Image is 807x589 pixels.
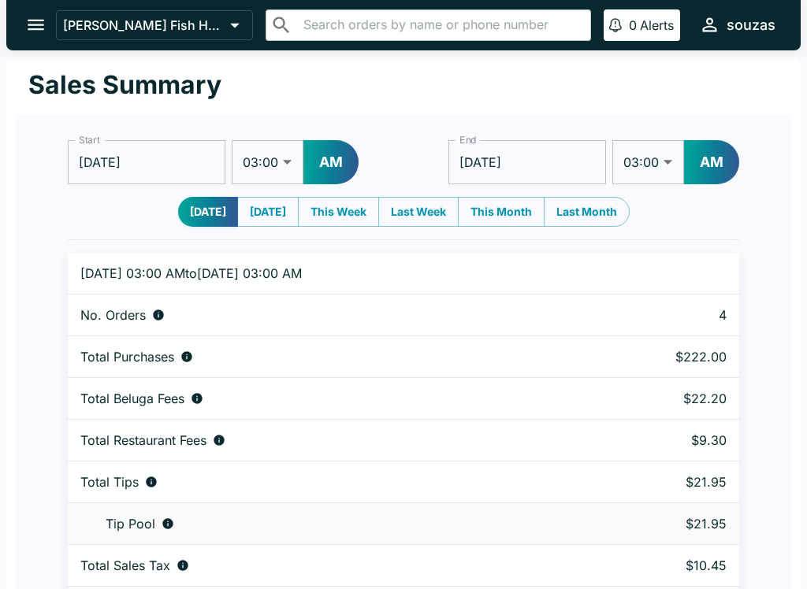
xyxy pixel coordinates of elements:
[298,197,379,227] button: This Week
[80,432,567,448] div: Fees paid by diners to restaurant
[178,197,238,227] button: [DATE]
[544,197,630,227] button: Last Month
[80,391,567,406] div: Fees paid by diners to Beluga
[629,17,637,33] p: 0
[593,307,727,323] p: 4
[16,5,56,45] button: open drawer
[640,17,674,33] p: Alerts
[237,197,299,227] button: [DATE]
[593,349,727,365] p: $222.00
[303,140,359,184] button: AM
[593,558,727,573] p: $10.45
[106,516,155,532] p: Tip Pool
[593,474,727,490] p: $21.95
[459,133,477,146] label: End
[458,197,545,227] button: This Month
[693,8,782,42] button: souzas
[80,307,567,323] div: Number of orders placed
[80,516,567,532] div: Tips unclaimed by a waiter
[448,140,606,184] input: Choose date, selected date is Sep 4, 2025
[593,432,727,448] p: $9.30
[727,16,775,35] div: souzas
[80,474,139,490] p: Total Tips
[80,265,567,281] p: [DATE] 03:00 AM to [DATE] 03:00 AM
[80,558,567,573] div: Sales tax paid by diners
[684,140,739,184] button: AM
[80,391,184,406] p: Total Beluga Fees
[68,140,225,184] input: Choose date, selected date is Sep 3, 2025
[79,133,99,146] label: Start
[378,197,459,227] button: Last Week
[56,10,253,40] button: [PERSON_NAME] Fish House
[593,391,727,406] p: $22.20
[80,349,174,365] p: Total Purchases
[80,307,146,323] p: No. Orders
[299,14,584,36] input: Search orders by name or phone number
[80,558,170,573] p: Total Sales Tax
[80,474,567,490] div: Combined individual and pooled tips
[593,516,727,532] p: $21.95
[28,69,221,101] h1: Sales Summary
[80,432,206,448] p: Total Restaurant Fees
[63,17,224,33] p: [PERSON_NAME] Fish House
[80,349,567,365] div: Aggregate order subtotals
